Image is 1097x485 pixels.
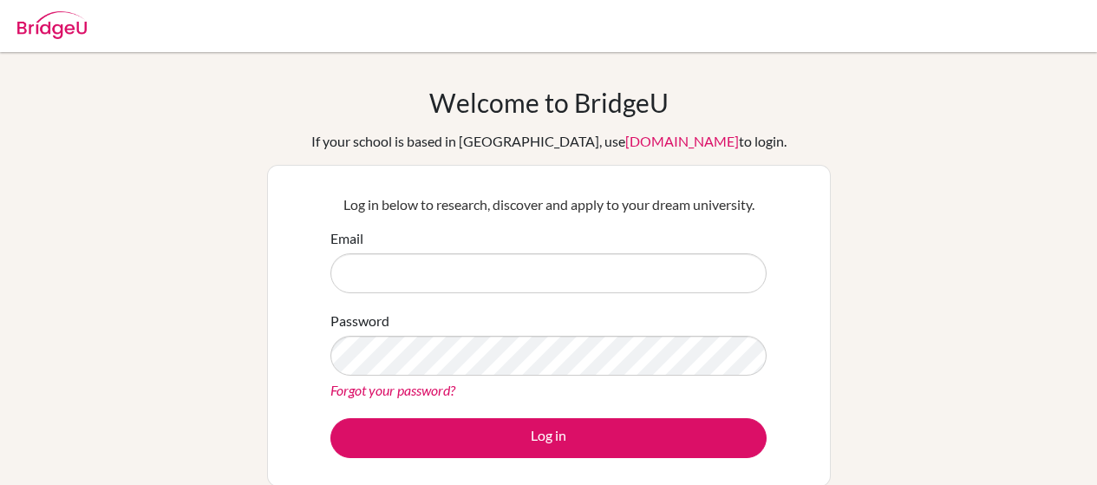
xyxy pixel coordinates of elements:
[625,133,739,149] a: [DOMAIN_NAME]
[330,194,767,215] p: Log in below to research, discover and apply to your dream university.
[330,311,389,331] label: Password
[17,11,87,39] img: Bridge-U
[330,418,767,458] button: Log in
[330,228,363,249] label: Email
[429,87,669,118] h1: Welcome to BridgeU
[330,382,455,398] a: Forgot your password?
[311,131,787,152] div: If your school is based in [GEOGRAPHIC_DATA], use to login.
